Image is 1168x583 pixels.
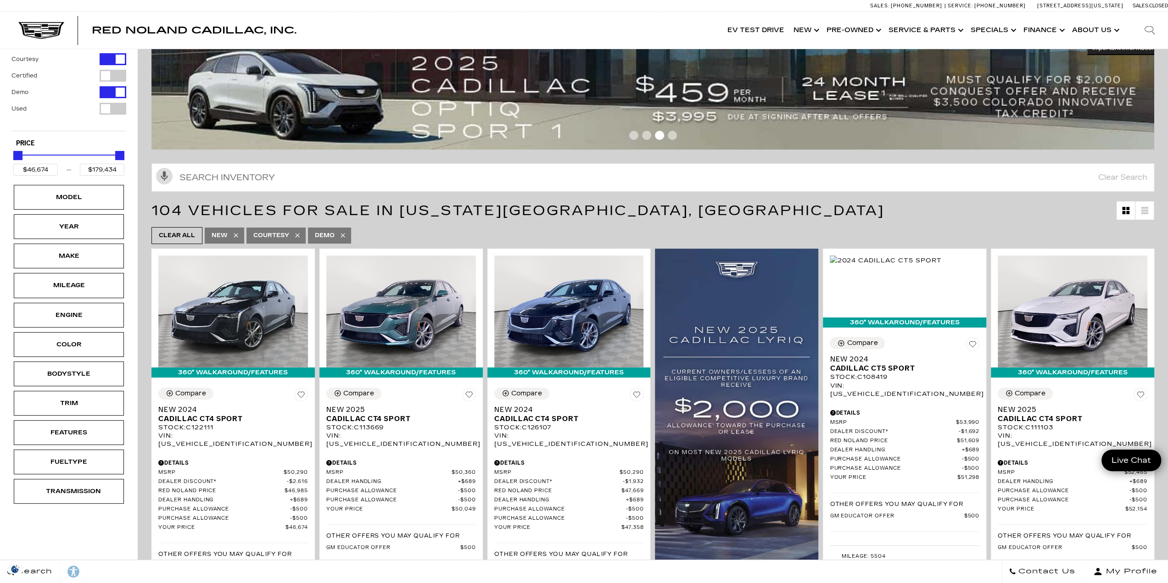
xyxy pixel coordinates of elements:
a: Purchase Allowance $500 [326,488,476,494]
span: $500 [626,515,644,522]
a: EV Test Drive [723,12,789,49]
span: Dealer Handling [158,497,290,504]
span: Purchase Allowance [998,497,1129,504]
div: ModelModel [14,185,124,210]
div: Transmission [46,486,92,496]
span: Purchase Allowance [998,488,1129,494]
span: Dealer Handling [326,478,458,485]
div: Minimum Price [13,151,22,160]
span: Cadillac CT4 Sport [494,414,637,423]
div: Compare [175,389,206,398]
span: $51,609 [956,438,979,444]
div: VIN: [US_VEHICLE_IDENTIFICATION_NUMBER] [158,432,308,448]
a: Purchase Allowance $500 [158,515,308,522]
span: $2,616 [287,478,308,485]
span: $50,360 [452,469,476,476]
span: Sales: [1133,3,1149,9]
span: Purchase Allowance [158,515,290,522]
a: GM Educator Offer $500 [830,513,979,520]
span: Dealer Handling [830,447,961,454]
span: Live Chat [1107,455,1156,466]
span: $500 [1129,497,1147,504]
div: Stock : C126107 [494,423,644,432]
span: $500 [961,456,979,463]
img: 2025 Cadillac CT4 Sport [326,255,476,367]
span: Purchase Allowance [326,488,458,494]
span: $500 [626,506,644,513]
a: Purchase Allowance $500 [326,497,476,504]
a: Specials [966,12,1019,49]
a: Your Price $46,674 [158,524,308,531]
div: FeaturesFeatures [14,420,124,445]
span: Contact Us [1016,565,1075,578]
img: 2024 Cadillac CT5 Sport [830,255,941,266]
div: YearYear [14,214,124,239]
a: Purchase Allowance $500 [830,465,979,472]
span: GM Educator Offer [998,544,1132,551]
a: GM Educator Offer $500 [998,544,1147,551]
a: Live Chat [1101,450,1161,471]
span: $52,154 [1125,506,1147,513]
span: My Profile [1102,565,1157,578]
span: $500 [1129,488,1147,494]
span: $500 [964,513,979,520]
span: Dealer Discount* [830,428,958,435]
a: Purchase Allowance $500 [998,497,1147,504]
div: MakeMake [14,244,124,268]
span: New 2024 [494,405,637,414]
button: Save Vehicle [966,337,979,355]
a: Dealer Handling $689 [830,447,979,454]
div: Compare [343,389,374,398]
span: Purchase Allowance [326,497,458,504]
a: Your Price $50,049 [326,506,476,513]
div: Make [46,251,92,261]
div: TransmissionTransmission [14,479,124,504]
a: Contact Us [1001,560,1083,583]
a: Dealer Discount* $2,616 [158,478,308,485]
span: $46,985 [285,488,308,494]
a: Sales: [PHONE_NUMBER] [870,3,944,8]
div: Year [46,222,92,232]
div: Model [46,192,92,202]
span: Dealer Discount* [494,478,623,485]
span: $500 [458,497,476,504]
a: Dealer Handling $689 [158,497,308,504]
input: Maximum [80,164,124,176]
a: Service: [PHONE_NUMBER] [944,3,1028,8]
span: GM Educator Offer [830,513,964,520]
div: Pricing Details - New 2025 Cadillac CT4 Sport [326,459,476,467]
div: ColorColor [14,332,124,357]
a: Dealer Discount* $1,692 [830,428,979,435]
span: Dealer Handling [494,497,626,504]
a: New 2025Cadillac CT4 Sport [326,405,476,423]
a: MSRP $50,290 [158,469,308,476]
div: Filter by Vehicle Type [11,37,126,131]
span: $47,358 [621,524,644,531]
img: 2508-August-FOM-OPTIQ-Lease9 [151,41,1161,150]
div: Engine [46,310,92,320]
span: Your Price [998,506,1125,513]
div: Compare [511,389,542,398]
span: $500 [290,506,308,513]
a: Service & Parts [884,12,966,49]
span: Purchase Allowance [830,465,961,472]
span: New [212,230,228,241]
span: $500 [1132,544,1147,551]
span: $50,290 [620,469,644,476]
div: MileageMileage [14,273,124,298]
label: Demo [11,88,28,97]
span: Sales: [870,3,889,9]
a: MSRP $52,465 [998,469,1147,476]
span: MSRP [326,469,452,476]
span: Search [14,565,52,578]
div: Stock : C113669 [326,423,476,432]
span: Purchase Allowance [830,456,961,463]
span: $689 [961,447,979,454]
a: Your Price $51,298 [830,474,979,481]
a: Red Noland Price $46,985 [158,488,308,494]
span: Your Price [830,474,957,481]
span: Your Price [494,524,621,531]
div: Stock : C111103 [998,423,1147,432]
span: Go to slide 1 [629,131,638,140]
